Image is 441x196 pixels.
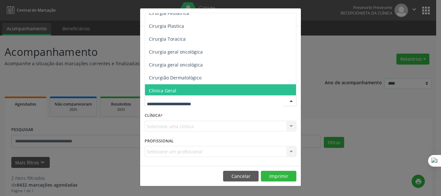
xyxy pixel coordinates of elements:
[145,13,219,21] h5: Relatório de agendamentos
[145,136,174,146] label: PROFISSIONAL
[149,10,189,16] span: Cirurgia Pediatrica
[149,62,203,68] span: Cirurgia geral oncológica
[261,171,296,182] button: Imprimir
[149,23,184,29] span: Cirurgia Plastica
[145,111,163,121] label: CLÍNICA
[149,88,176,94] span: Clinica Geral
[149,49,203,55] span: Cirurgia geral oncológica
[288,8,301,24] button: Close
[223,171,259,182] button: Cancelar
[149,75,201,81] span: Cirurgião Dermatológico
[149,36,186,42] span: Cirurgia Toracica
